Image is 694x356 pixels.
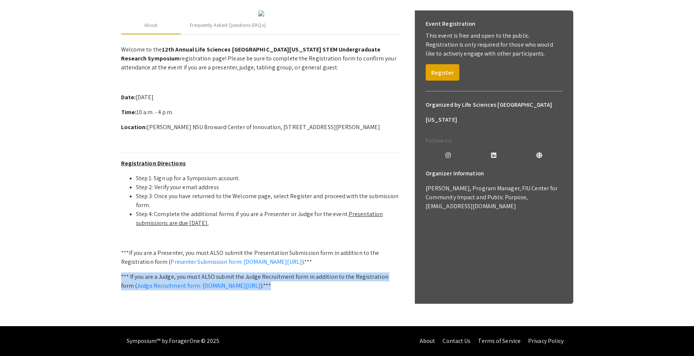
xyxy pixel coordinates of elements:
[6,322,32,350] iframe: Chat
[121,108,401,117] p: 10 a.m. - 4 p.m.
[136,183,401,192] li: Step 2: Verify your email address
[426,16,476,31] h6: Event Registration
[426,31,562,58] p: This event is free and open to the public. Registration is only required for those who would like...
[121,93,401,102] p: [DATE]
[528,337,564,345] a: Privacy Policy
[170,258,302,266] a: Presenter Submission form: [DOMAIN_NAME][URL]
[121,249,401,266] p: ***If you are a Presenter, you must ALSO submit the Presentation Submission form in addition to t...
[426,136,562,145] p: Follow on
[426,166,562,181] h6: Organizer Information
[136,192,401,210] li: Step 3: Once you have returned to the Welcome page, select Register and proceed with the submissi...
[144,21,158,29] div: About
[258,10,264,16] img: 32153a09-f8cb-4114-bf27-cfb6bc84fc69.png
[190,21,266,29] div: Frequently Asked Questions (FAQs)
[121,45,401,72] p: Welcome to the registration page! Please be sure to complete the Registration form to confirm you...
[136,174,401,183] li: Step 1: Sign up for a Symposium account.
[121,108,137,116] strong: Time:
[426,64,459,81] button: Register
[127,326,220,356] div: Symposium™ by ForagerOne © 2025
[137,282,260,290] a: Judge Recruitment form: [DOMAIN_NAME][URL]
[121,123,401,132] p: [PERSON_NAME] NSU Broward Center of Innovation, [STREET_ADDRESS][PERSON_NAME]
[426,184,562,211] p: [PERSON_NAME], Program Manager, FIU Center for Community Impact and Public Purpose, [EMAIL_ADDRES...
[136,210,401,228] li: Step 4: Complete the additional forms if you are a Presenter or Judge for the event.
[121,123,147,131] strong: Location:
[121,93,136,101] strong: Date:
[136,210,383,227] u: Presentation submissions are due [DATE].
[420,337,435,345] a: About
[121,272,401,290] p: *** If you are a Judge, you must ALSO submit the Judge Recruitment form in addition to the Regist...
[442,337,471,345] a: Contact Us
[121,159,186,167] u: Registration Directions
[121,46,381,62] strong: 12th Annual Life Sciences [GEOGRAPHIC_DATA][US_STATE] STEM Undergraduate Research Symposium
[426,97,562,127] h6: Organized by Life Sciences [GEOGRAPHIC_DATA][US_STATE]
[478,337,521,345] a: Terms of Service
